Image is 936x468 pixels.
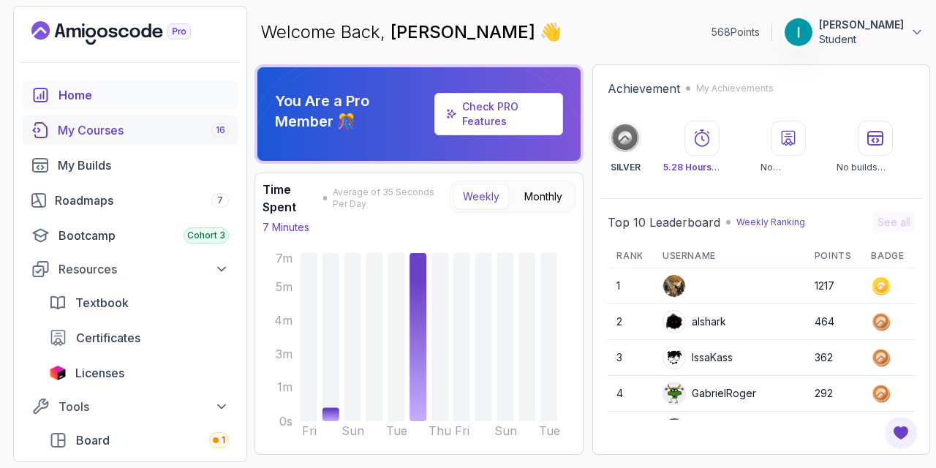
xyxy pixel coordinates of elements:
button: user profile image[PERSON_NAME]Student [784,18,924,47]
span: Certificates [76,329,140,347]
div: IssaKass [663,346,733,369]
td: 1 [608,268,654,304]
h2: Top 10 Leaderboard [608,214,720,231]
div: Roadmaps [55,192,229,209]
button: Weekly [453,184,509,209]
tspan: Fri [455,423,469,438]
a: home [23,80,238,110]
span: Textbook [75,294,129,312]
a: roadmaps [23,186,238,215]
tspan: Tue [386,423,407,438]
p: You Are a Pro Member 🎊 [275,91,429,132]
tspan: Sun [494,423,517,438]
div: Bootcamp [58,227,229,244]
a: textbook [40,288,238,317]
tspan: Tue [539,423,560,438]
div: My Builds [58,156,229,174]
td: 464 [806,304,862,340]
span: Board [76,431,110,449]
p: No builds completed [837,162,915,173]
span: Cohort 3 [187,230,225,241]
tspan: 1m [277,380,292,394]
a: builds [23,151,238,180]
button: Tools [23,393,238,420]
td: 4 [608,376,654,412]
p: [PERSON_NAME] [819,18,904,32]
span: 1 [222,434,225,446]
a: Check PRO Features [462,100,518,127]
td: 362 [806,340,862,376]
tspan: Fri [302,423,317,438]
p: No certificates [760,162,815,173]
a: Check PRO Features [434,93,564,135]
img: user profile image [663,347,685,369]
img: user profile image [785,18,812,46]
tspan: 5m [276,279,292,294]
p: 7 Minutes [263,220,309,235]
img: user profile image [663,418,685,440]
td: 265 [806,412,862,448]
tspan: 3m [276,347,292,361]
span: 👋 [539,20,562,44]
a: courses [23,116,238,145]
div: alshark [663,310,726,333]
p: SILVER [611,162,641,173]
span: 16 [216,124,225,136]
div: Apply5489 [663,418,745,441]
span: Average of 35 Seconds Per Day [333,186,450,210]
tspan: Sun [341,423,364,438]
a: Landing page [31,21,224,45]
div: My Courses [58,121,229,139]
tspan: 7m [276,251,292,265]
p: Student [819,32,904,47]
td: 292 [806,376,862,412]
tspan: 0s [279,414,292,429]
span: Licenses [75,364,124,382]
p: My Achievements [696,83,774,94]
p: Welcome Back, [260,20,562,44]
td: 1217 [806,268,862,304]
button: Monthly [515,184,572,209]
p: Weekly Ranking [736,216,805,228]
th: Badge [862,244,915,268]
tspan: Thu [429,423,451,438]
div: Tools [58,398,229,415]
img: default monster avatar [663,382,685,404]
h3: Time Spent [263,181,319,216]
span: [PERSON_NAME] [390,21,540,42]
a: board [40,426,238,455]
img: jetbrains icon [49,366,67,380]
button: Open Feedback Button [883,415,918,450]
button: See all [873,212,915,233]
div: Home [58,86,229,104]
div: Resources [58,260,229,278]
p: Watched [663,162,740,173]
td: 3 [608,340,654,376]
img: user profile image [663,311,685,333]
div: GabrielRoger [663,382,756,405]
th: Points [806,244,862,268]
a: certificates [40,323,238,352]
p: 568 Points [712,25,760,39]
span: 5.28 Hours [663,162,720,173]
th: Username [654,244,806,268]
a: bootcamp [23,221,238,250]
button: Resources [23,256,238,282]
tspan: 4m [274,313,292,328]
span: 7 [217,195,223,206]
h2: Achievement [608,80,680,97]
th: Rank [608,244,654,268]
td: 5 [608,412,654,448]
img: user profile image [663,275,685,297]
a: licenses [40,358,238,388]
td: 2 [608,304,654,340]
